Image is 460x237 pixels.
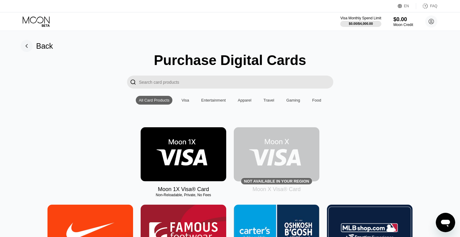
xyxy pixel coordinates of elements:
iframe: Button to launch messaging window [436,213,455,232]
div: Food [312,98,321,102]
div: Moon X Visa® Card [253,186,301,193]
div: Gaming [283,96,303,105]
div: Non-Reloadable, Private, No Fees [141,193,226,197]
div: Purchase Digital Cards [154,52,306,68]
div: All Card Products [139,98,169,102]
div: Gaming [286,98,300,102]
input: Search card products [139,76,333,89]
div: Moon 1X Visa® Card [158,186,209,193]
div: Back [21,40,53,52]
div: EN [404,4,409,8]
div: All Card Products [136,96,172,105]
div: $0.00Moon Credit [393,16,413,27]
div: Not available in your region [244,179,309,183]
div: Visa [181,98,189,102]
div:  [127,76,139,89]
div: FAQ [416,3,437,9]
div: Entertainment [198,96,229,105]
div: $0.00 [393,16,413,23]
div:  [130,79,136,86]
div: Visa Monthly Spend Limit [340,16,381,20]
div: Apparel [235,96,254,105]
div: Visa Monthly Spend Limit$0.00/$4,000.00 [340,16,381,27]
div: Food [309,96,324,105]
div: Not available in your region [234,127,319,181]
div: FAQ [430,4,437,8]
div: Apparel [238,98,251,102]
div: Entertainment [201,98,226,102]
div: $0.00 / $4,000.00 [349,22,373,25]
div: Travel [263,98,274,102]
div: Travel [260,96,277,105]
div: EN [398,3,416,9]
div: Back [36,42,53,50]
div: Visa [178,96,192,105]
div: Moon Credit [393,23,413,27]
